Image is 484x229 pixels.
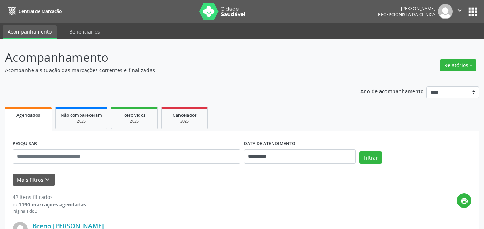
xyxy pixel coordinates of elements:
label: PESQUISAR [13,138,37,149]
button: Mais filtroskeyboard_arrow_down [13,174,55,186]
div: [PERSON_NAME] [378,5,435,11]
img: img [438,4,453,19]
span: Recepcionista da clínica [378,11,435,18]
p: Acompanhe a situação das marcações correntes e finalizadas [5,66,337,74]
button: Relatórios [440,59,476,71]
a: Central de Marcação [5,5,62,17]
button:  [453,4,466,19]
span: Resolvidos [123,112,145,118]
label: DATA DE ATENDIMENTO [244,138,296,149]
span: Central de Marcação [19,8,62,14]
div: 42 itens filtrados [13,193,86,201]
div: 2025 [116,119,152,124]
button: print [457,193,471,208]
a: Beneficiários [64,25,105,38]
div: de [13,201,86,208]
p: Ano de acompanhamento [360,86,424,95]
span: Agendados [16,112,40,118]
div: Página 1 de 3 [13,208,86,214]
button: Filtrar [359,151,382,164]
i: print [460,197,468,205]
p: Acompanhamento [5,49,337,66]
span: Não compareceram [61,112,102,118]
div: 2025 [167,119,202,124]
span: Cancelados [173,112,197,118]
a: Acompanhamento [3,25,57,39]
strong: 1190 marcações agendadas [19,201,86,208]
button: apps [466,5,479,18]
i:  [456,6,464,14]
div: 2025 [61,119,102,124]
i: keyboard_arrow_down [43,176,51,184]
